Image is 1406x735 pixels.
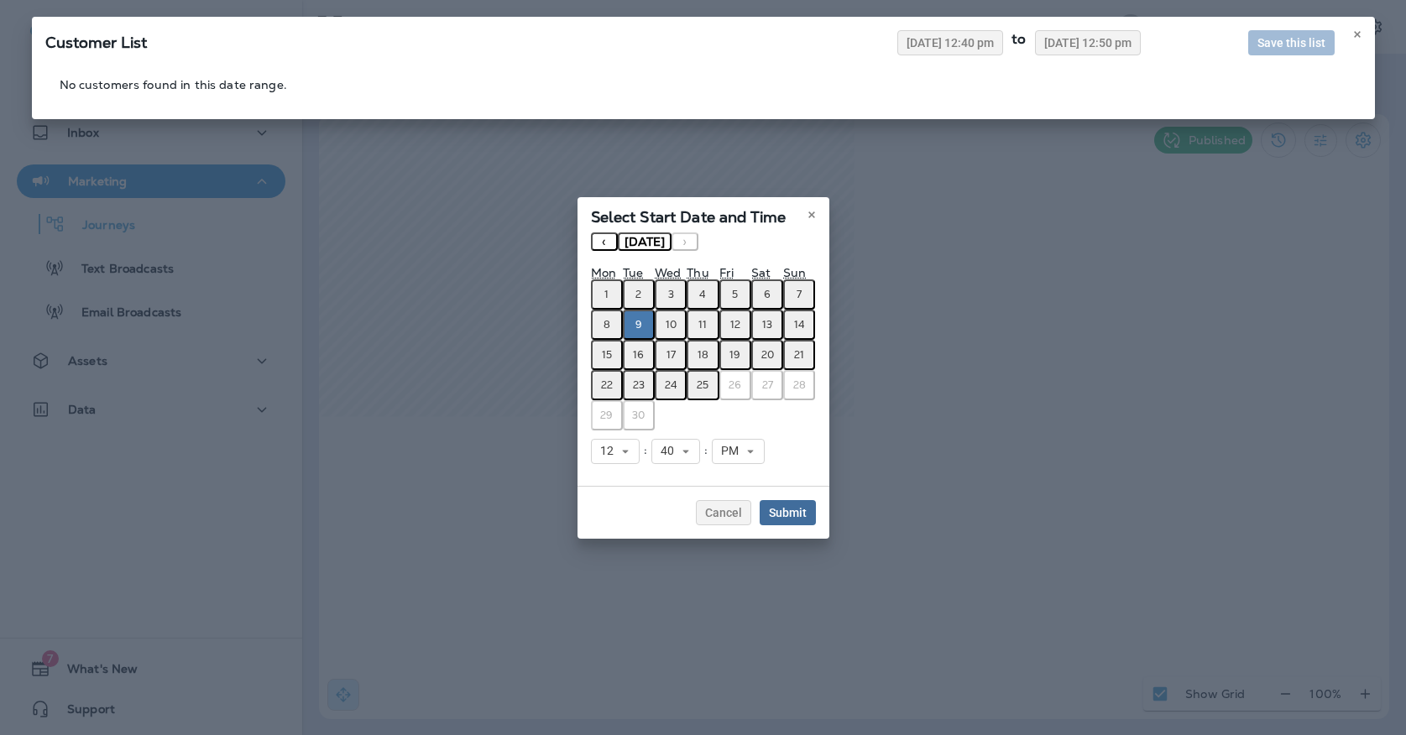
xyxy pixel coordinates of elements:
[668,288,674,301] abbr: September 3, 2025
[635,318,642,331] abbr: September 9, 2025
[700,439,712,464] div: :
[794,348,804,362] abbr: September 21, 2025
[751,265,771,280] abbr: Saturday
[600,444,620,458] span: 12
[625,234,665,249] span: [DATE]
[618,232,672,251] button: [DATE]
[797,288,802,301] abbr: September 7, 2025
[591,370,623,400] button: September 22, 2025
[751,310,783,340] button: September 13, 2025
[699,288,706,301] abbr: September 4, 2025
[762,378,773,392] abbr: September 27, 2025
[623,400,655,430] button: September 30, 2025
[651,439,700,464] button: 40
[604,318,610,331] abbr: September 8, 2025
[687,279,719,310] button: September 4, 2025
[696,500,751,525] button: Cancel
[719,265,734,280] abbr: Friday
[632,409,645,422] abbr: September 30, 2025
[783,265,806,280] abbr: Sunday
[698,318,707,331] abbr: September 11, 2025
[635,288,641,301] abbr: September 2, 2025
[655,279,687,310] button: September 3, 2025
[761,348,774,362] abbr: September 20, 2025
[705,507,742,519] span: Cancel
[623,279,655,310] button: September 2, 2025
[769,507,807,519] span: Submit
[730,318,740,331] abbr: September 12, 2025
[655,310,687,340] button: September 10, 2025
[719,310,751,340] button: September 12, 2025
[602,348,612,362] abbr: September 15, 2025
[712,439,765,464] button: PM
[794,318,805,331] abbr: September 14, 2025
[640,439,651,464] div: :
[751,279,783,310] button: September 6, 2025
[591,400,623,430] button: September 29, 2025
[633,348,644,362] abbr: September 16, 2025
[783,340,815,370] button: September 21, 2025
[732,288,738,301] abbr: September 5, 2025
[578,197,829,232] div: Select Start Date and Time
[623,370,655,400] button: September 23, 2025
[719,370,751,400] button: September 26, 2025
[719,340,751,370] button: September 19, 2025
[698,348,708,362] abbr: September 18, 2025
[666,318,677,331] abbr: September 10, 2025
[687,370,719,400] button: September 25, 2025
[591,265,616,280] abbr: Monday
[591,439,640,464] button: 12
[655,340,687,370] button: September 17, 2025
[600,409,613,422] abbr: September 29, 2025
[687,265,708,280] abbr: Thursday
[655,265,681,280] abbr: Wednesday
[633,378,645,392] abbr: September 23, 2025
[751,370,783,400] button: September 27, 2025
[591,279,623,310] button: September 1, 2025
[687,310,719,340] button: September 11, 2025
[793,378,806,392] abbr: September 28, 2025
[604,288,609,301] abbr: September 1, 2025
[764,288,771,301] abbr: September 6, 2025
[762,318,772,331] abbr: September 13, 2025
[687,340,719,370] button: September 18, 2025
[666,348,676,362] abbr: September 17, 2025
[729,378,741,392] abbr: September 26, 2025
[697,378,708,392] abbr: September 25, 2025
[665,378,677,392] abbr: September 24, 2025
[591,232,618,251] button: ‹
[783,310,815,340] button: September 14, 2025
[760,500,816,525] button: Submit
[672,232,698,251] button: ›
[729,348,740,362] abbr: September 19, 2025
[623,265,643,280] abbr: Tuesday
[661,444,681,458] span: 40
[623,340,655,370] button: September 16, 2025
[783,279,815,310] button: September 7, 2025
[591,310,623,340] button: September 8, 2025
[719,279,751,310] button: September 5, 2025
[655,370,687,400] button: September 24, 2025
[623,310,655,340] button: September 9, 2025
[591,340,623,370] button: September 15, 2025
[721,444,745,458] span: PM
[751,340,783,370] button: September 20, 2025
[601,378,613,392] abbr: September 22, 2025
[783,370,815,400] button: September 28, 2025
